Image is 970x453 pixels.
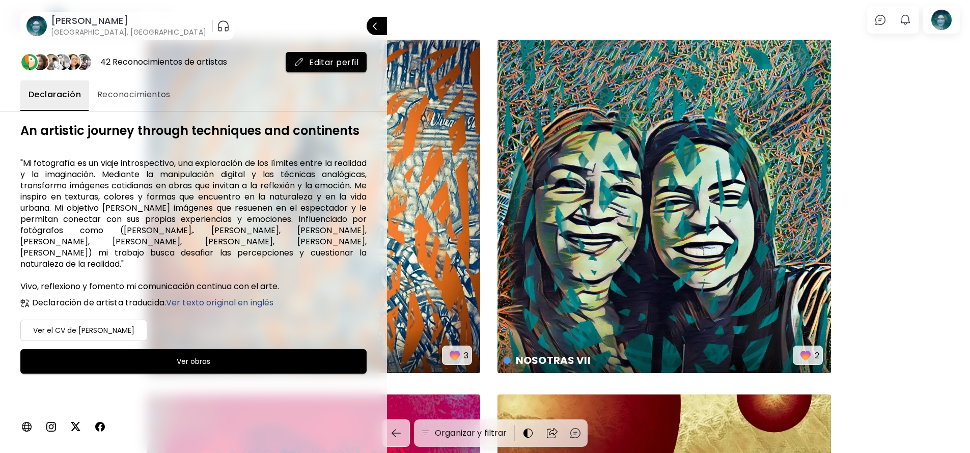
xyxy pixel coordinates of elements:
[166,297,273,308] span: Ver texto original en inglés
[32,298,273,307] h6: Declaración de artista traducida.
[217,18,230,34] button: pauseOutline IconGradient Icon
[294,57,304,67] img: mail
[51,27,206,37] h6: [GEOGRAPHIC_DATA], [GEOGRAPHIC_DATA]
[286,52,367,72] button: mailEditar perfil
[20,158,367,292] h6: "Mi fotografía es un viaje introspectivo, una exploración de los límites entre la realidad y la i...
[51,15,206,27] h6: [PERSON_NAME]
[20,349,367,374] button: Ver obras
[94,420,106,433] img: facebook
[33,324,134,336] h6: Ver el CV de [PERSON_NAME]
[20,420,33,433] img: personalWebsite
[20,124,367,137] h6: An artistic journey through techniques and continents
[69,420,81,433] img: twitter
[294,57,358,68] span: Editar perfil
[45,420,57,433] img: instagram
[29,89,81,101] span: Declaración
[177,355,210,367] h6: Ver obras
[97,89,171,101] span: Reconocimientos
[100,56,227,68] div: 42 Reconocimientos de artistas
